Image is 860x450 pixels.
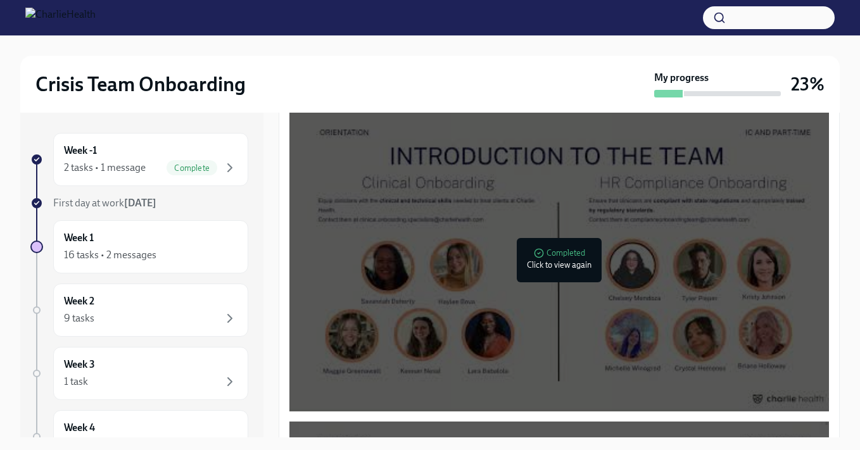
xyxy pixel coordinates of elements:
[30,347,248,400] a: Week 31 task
[64,248,156,262] div: 16 tasks • 2 messages
[30,220,248,273] a: Week 116 tasks • 2 messages
[53,197,156,209] span: First day at work
[64,161,146,175] div: 2 tasks • 1 message
[64,421,95,435] h6: Week 4
[167,163,217,173] span: Complete
[124,197,156,209] strong: [DATE]
[30,284,248,337] a: Week 29 tasks
[64,294,94,308] h6: Week 2
[791,73,825,96] h3: 23%
[64,231,94,245] h6: Week 1
[64,375,88,389] div: 1 task
[30,133,248,186] a: Week -12 tasks • 1 messageComplete
[35,72,246,97] h2: Crisis Team Onboarding
[64,358,95,372] h6: Week 3
[64,311,94,325] div: 9 tasks
[25,8,96,28] img: CharlieHealth
[30,196,248,210] a: First day at work[DATE]
[64,144,97,158] h6: Week -1
[654,71,709,85] strong: My progress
